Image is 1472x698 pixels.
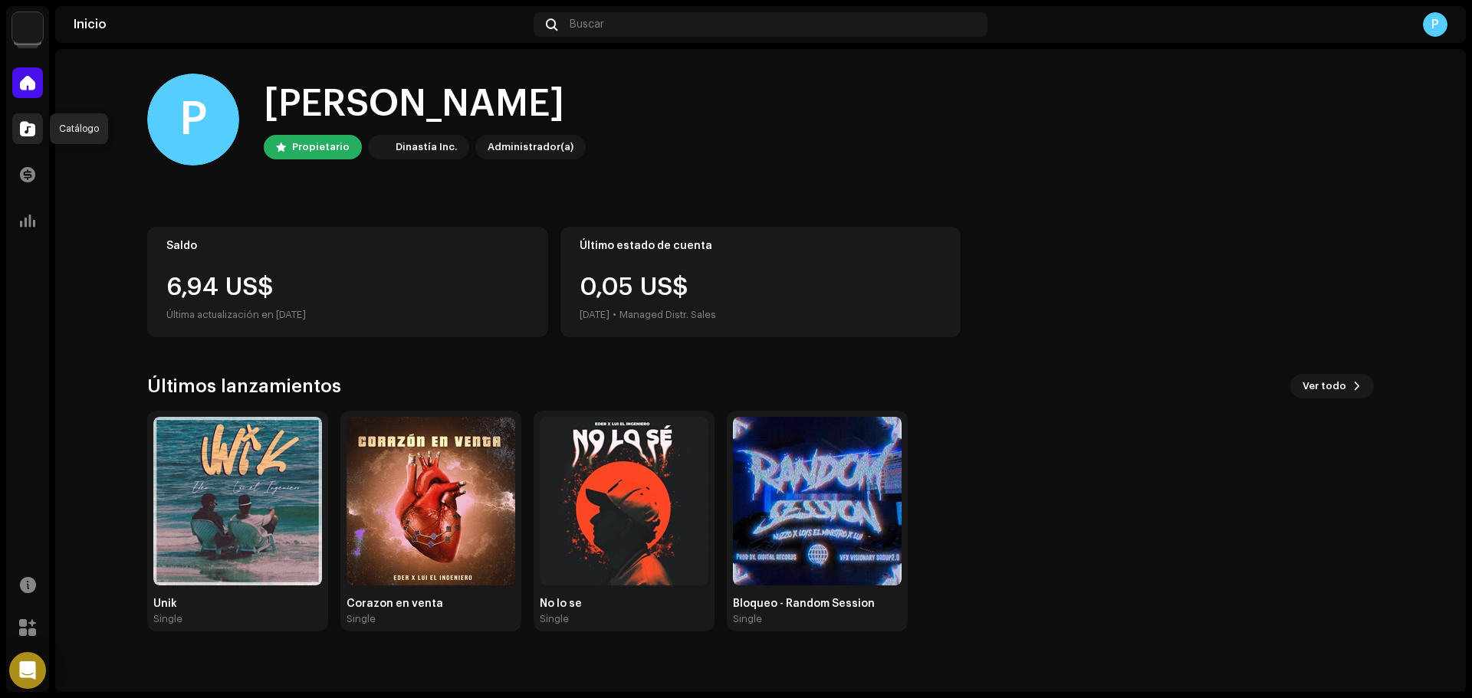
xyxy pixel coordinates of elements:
[580,306,609,324] div: [DATE]
[347,598,515,610] div: Corazon en venta
[166,306,529,324] div: Última actualización en [DATE]
[613,306,616,324] div: •
[1303,371,1346,401] span: Ver todo
[153,417,322,585] img: 48e2fbc3-101f-4a93-8c01-62f9617bbb3e
[12,12,43,43] img: 48257be4-38e1-423f-bf03-81300282f8d9
[580,240,942,252] div: Último estado de cuenta
[153,613,182,625] div: Single
[147,227,548,337] re-o-card-value: Saldo
[733,613,762,625] div: Single
[560,227,961,337] re-o-card-value: Último estado de cuenta
[9,652,46,689] div: Open Intercom Messenger
[540,598,708,610] div: No lo se
[147,74,239,165] div: P
[371,138,389,156] img: 48257be4-38e1-423f-bf03-81300282f8d9
[264,80,586,129] div: [PERSON_NAME]
[292,138,350,156] div: Propietario
[166,240,529,252] div: Saldo
[570,18,604,31] span: Buscar
[488,138,573,156] div: Administrador(a)
[347,417,515,585] img: 88531496-770e-4c62-8c0f-46353e0c6208
[153,598,322,610] div: Unik
[540,417,708,585] img: b64ea812-bc5f-41fc-9431-5b69ee653651
[1290,374,1374,398] button: Ver todo
[733,417,902,585] img: 483bfc80-e706-47a5-8ba7-1e67308afc53
[733,598,902,610] div: Bloqueo - Random Session
[540,613,569,625] div: Single
[347,613,376,625] div: Single
[396,138,457,156] div: Dinastía Inc.
[74,18,527,31] div: Inicio
[619,306,716,324] div: Managed Distr. Sales
[147,374,341,398] h3: Últimos lanzamientos
[1423,12,1447,37] div: P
